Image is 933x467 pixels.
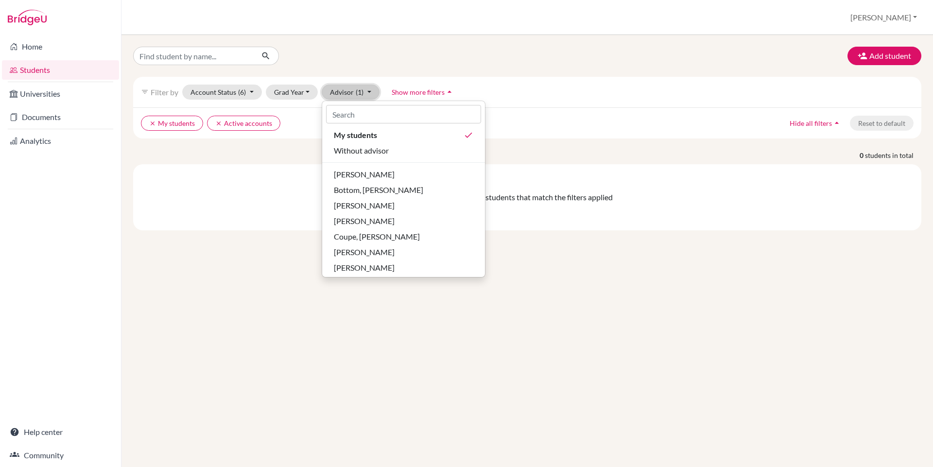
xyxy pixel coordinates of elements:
a: Help center [2,422,119,442]
i: clear [149,120,156,127]
i: clear [215,120,222,127]
span: Filter by [151,87,178,97]
a: Universities [2,84,119,104]
a: Home [2,37,119,56]
i: arrow_drop_up [445,87,454,97]
span: Coupe, [PERSON_NAME] [334,231,420,242]
button: Bottom, [PERSON_NAME] [322,182,485,198]
button: [PERSON_NAME] [322,198,485,213]
span: Bottom, [PERSON_NAME] [334,184,423,196]
span: My students [334,129,377,141]
button: [PERSON_NAME] [846,8,921,27]
button: Grad Year [266,85,318,100]
button: Account Status(6) [182,85,262,100]
button: Show more filtersarrow_drop_up [383,85,463,100]
button: Without advisor [322,143,485,158]
input: Search [326,105,481,123]
i: filter_list [141,88,149,96]
div: There are no students that match the filters applied [141,191,914,203]
button: clearMy students [141,116,203,131]
button: [PERSON_NAME] [322,260,485,276]
i: arrow_drop_up [832,118,842,128]
span: [PERSON_NAME] [334,246,395,258]
i: done [464,130,473,140]
button: Add student [847,47,921,65]
button: [PERSON_NAME] [322,167,485,182]
input: Find student by name... [133,47,254,65]
span: students in total [865,150,921,160]
div: Advisor(1) [322,101,485,277]
button: clearActive accounts [207,116,280,131]
span: Show more filters [392,88,445,96]
a: Analytics [2,131,119,151]
button: [PERSON_NAME] [322,213,485,229]
a: Community [2,446,119,465]
button: Reset to default [850,116,914,131]
a: Documents [2,107,119,127]
button: My studentsdone [322,127,485,143]
img: Bridge-U [8,10,47,25]
span: Hide all filters [790,119,832,127]
a: Students [2,60,119,80]
span: Without advisor [334,145,389,156]
span: (6) [238,88,246,96]
strong: 0 [860,150,865,160]
span: [PERSON_NAME] [334,215,395,227]
span: (1) [356,88,363,96]
span: [PERSON_NAME] [334,169,395,180]
button: Hide all filtersarrow_drop_up [781,116,850,131]
span: [PERSON_NAME] [334,262,395,274]
button: Coupe, [PERSON_NAME] [322,229,485,244]
button: [PERSON_NAME] [322,244,485,260]
button: Advisor(1) [322,85,380,100]
span: [PERSON_NAME] [334,200,395,211]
